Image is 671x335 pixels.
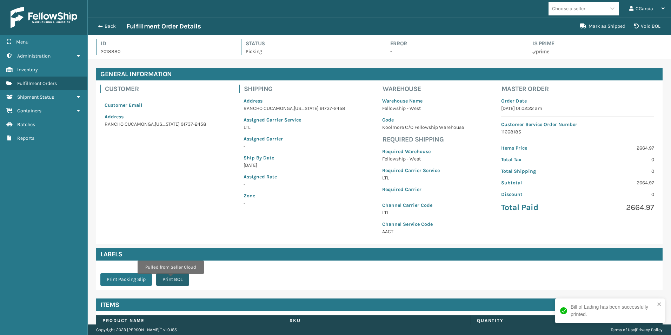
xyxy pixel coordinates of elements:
span: - [244,192,345,206]
p: Order Date [501,97,654,105]
span: Address [105,114,124,120]
h4: General Information [96,68,663,80]
p: Zone [244,192,345,199]
span: Fulfillment Orders [17,80,57,86]
p: Required Carrier [382,186,464,193]
h3: Fulfillment Order Details [126,22,201,31]
p: 2018880 [101,48,228,55]
img: logo [11,7,77,28]
span: [US_STATE] [155,121,180,127]
span: , [293,105,294,111]
p: Channel Service Code [382,221,464,228]
span: [US_STATE] [294,105,319,111]
p: Discount [501,191,573,198]
p: - [244,180,345,188]
span: Address [244,98,263,104]
p: Fellowship - West [382,155,464,163]
p: LTL [382,174,464,182]
button: Print Packing Slip [100,273,152,286]
p: 2664.97 [582,202,654,213]
label: SKU [290,317,464,324]
p: Copyright 2023 [PERSON_NAME]™ v 1.0.185 [96,324,177,335]
p: - [244,143,345,150]
p: Subtotal [501,179,573,186]
p: 0 [582,167,654,175]
p: Total Paid [501,202,573,213]
div: Bill of Lading has been successfully printed. [571,303,655,318]
span: 91737-2458 [320,105,345,111]
h4: Items [100,301,119,309]
p: Assigned Rate [244,173,345,180]
button: close [657,301,662,308]
p: Customer Email [105,101,206,109]
h4: Shipping [244,85,350,93]
span: Menu [16,39,28,45]
p: Picking [246,48,373,55]
p: 2664.97 [582,179,654,186]
span: 91737-2458 [181,121,206,127]
h4: Warehouse [383,85,468,93]
label: Quantity [477,317,651,324]
div: Choose a seller [552,5,585,12]
h4: Customer [105,85,211,93]
button: Back [94,23,126,29]
button: Void BOL [630,19,665,33]
p: Channel Carrier Code [382,202,464,209]
p: Koolmore C/O Fellowship Warehouse [382,124,464,131]
p: 0 [582,191,654,198]
p: [DATE] [244,162,345,169]
h4: Id [101,39,228,48]
h4: Is Prime [532,39,663,48]
p: Warehouse Name [382,97,464,105]
span: RANCHO CUCAMONGA [244,105,293,111]
h4: Master Order [501,85,658,93]
p: Total Shipping [501,167,573,175]
span: Batches [17,121,35,127]
p: Items Price [501,144,573,152]
label: Product Name [102,317,277,324]
p: [DATE] 01:02:22 am [501,105,654,112]
h4: Error [390,39,515,48]
span: Reports [17,135,34,141]
p: Required Warehouse [382,148,464,155]
p: 2664.97 [582,144,654,152]
h4: Labels [96,248,663,261]
p: Ship By Date [244,154,345,162]
p: Total Tax [501,156,573,163]
span: , [154,121,155,127]
p: LTL [382,209,464,216]
p: Code [382,116,464,124]
p: 11668185 [501,128,654,136]
i: VOIDBOL [634,24,639,28]
button: Print BOL [156,273,189,286]
span: Administration [17,53,51,59]
p: AACT [382,228,464,235]
i: Mark as Shipped [580,24,586,28]
span: Shipment Status [17,94,54,100]
p: - [390,48,515,55]
button: Mark as Shipped [576,19,630,33]
p: Assigned Carrier Service [244,116,345,124]
h4: Status [246,39,373,48]
p: Required Carrier Service [382,167,464,174]
h4: Required Shipping [383,135,468,144]
span: Inventory [17,67,38,73]
p: LTL [244,124,345,131]
p: Assigned Carrier [244,135,345,143]
span: Containers [17,108,41,114]
span: RANCHO CUCAMONGA [105,121,154,127]
p: Fellowship - West [382,105,464,112]
p: 0 [582,156,654,163]
p: Customer Service Order Number [501,121,654,128]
